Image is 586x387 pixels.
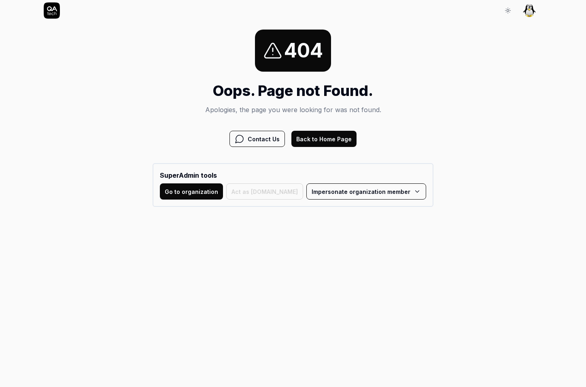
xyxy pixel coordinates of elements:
[229,131,285,147] button: Contact Us
[291,131,357,147] button: Back to Home Page
[160,170,426,180] b: SuperAdmin tools
[226,183,303,200] button: Act as [DOMAIN_NAME]
[306,183,426,200] button: Impersonate organization member
[153,80,433,102] h1: Oops. Page not Found.
[284,36,323,65] span: 404
[523,4,536,17] img: 5eef0e98-4aae-465c-a732-758f13500123.jpeg
[160,183,223,200] button: Go to organization
[153,105,433,115] p: Apologies, the page you were looking for was not found.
